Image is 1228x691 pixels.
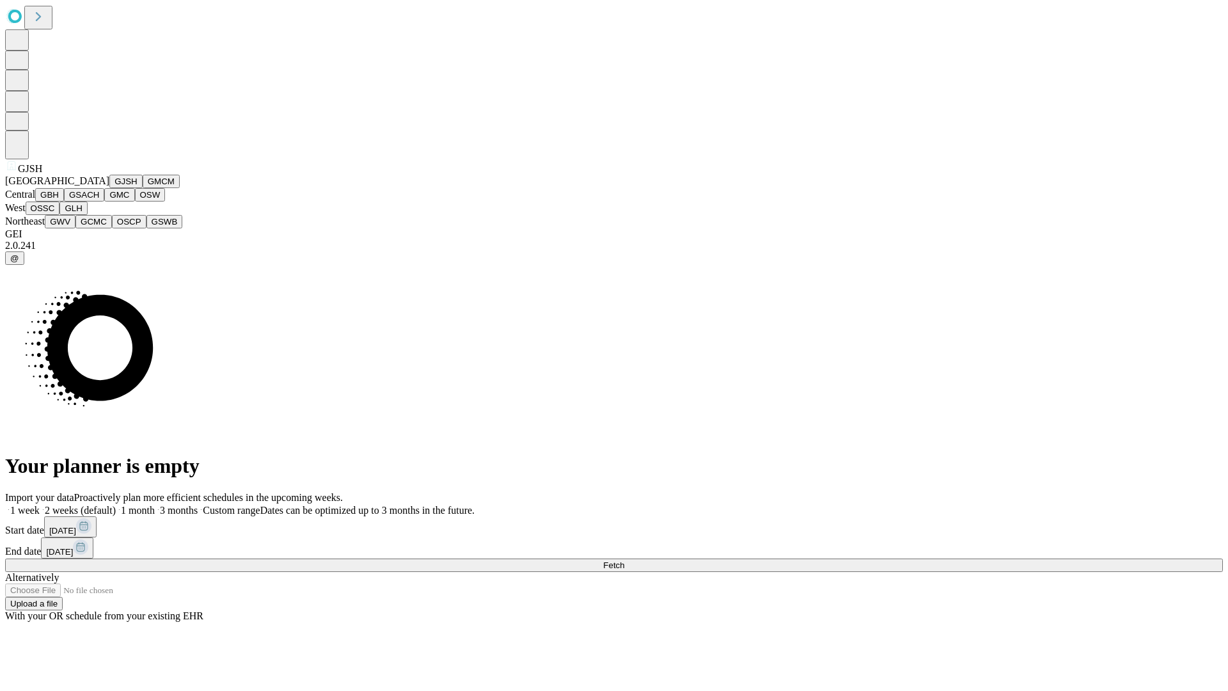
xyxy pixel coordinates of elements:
[5,454,1223,478] h1: Your planner is empty
[135,188,166,202] button: OSW
[5,251,24,265] button: @
[5,516,1223,537] div: Start date
[64,188,104,202] button: GSACH
[121,505,155,516] span: 1 month
[59,202,87,215] button: GLH
[160,505,198,516] span: 3 months
[10,253,19,263] span: @
[46,547,73,557] span: [DATE]
[35,188,64,202] button: GBH
[5,597,63,610] button: Upload a file
[5,559,1223,572] button: Fetch
[104,188,134,202] button: GMC
[5,175,109,186] span: [GEOGRAPHIC_DATA]
[5,202,26,213] span: West
[5,572,59,583] span: Alternatively
[5,537,1223,559] div: End date
[74,492,343,503] span: Proactively plan more efficient schedules in the upcoming weeks.
[109,175,143,188] button: GJSH
[146,215,183,228] button: GSWB
[45,215,75,228] button: GWV
[5,189,35,200] span: Central
[41,537,93,559] button: [DATE]
[603,560,624,570] span: Fetch
[49,526,76,536] span: [DATE]
[203,505,260,516] span: Custom range
[75,215,112,228] button: GCMC
[44,516,97,537] button: [DATE]
[10,505,40,516] span: 1 week
[260,505,475,516] span: Dates can be optimized up to 3 months in the future.
[45,505,116,516] span: 2 weeks (default)
[26,202,60,215] button: OSSC
[5,492,74,503] span: Import your data
[112,215,146,228] button: OSCP
[5,240,1223,251] div: 2.0.241
[5,216,45,226] span: Northeast
[5,610,203,621] span: With your OR schedule from your existing EHR
[5,228,1223,240] div: GEI
[18,163,42,174] span: GJSH
[143,175,180,188] button: GMCM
